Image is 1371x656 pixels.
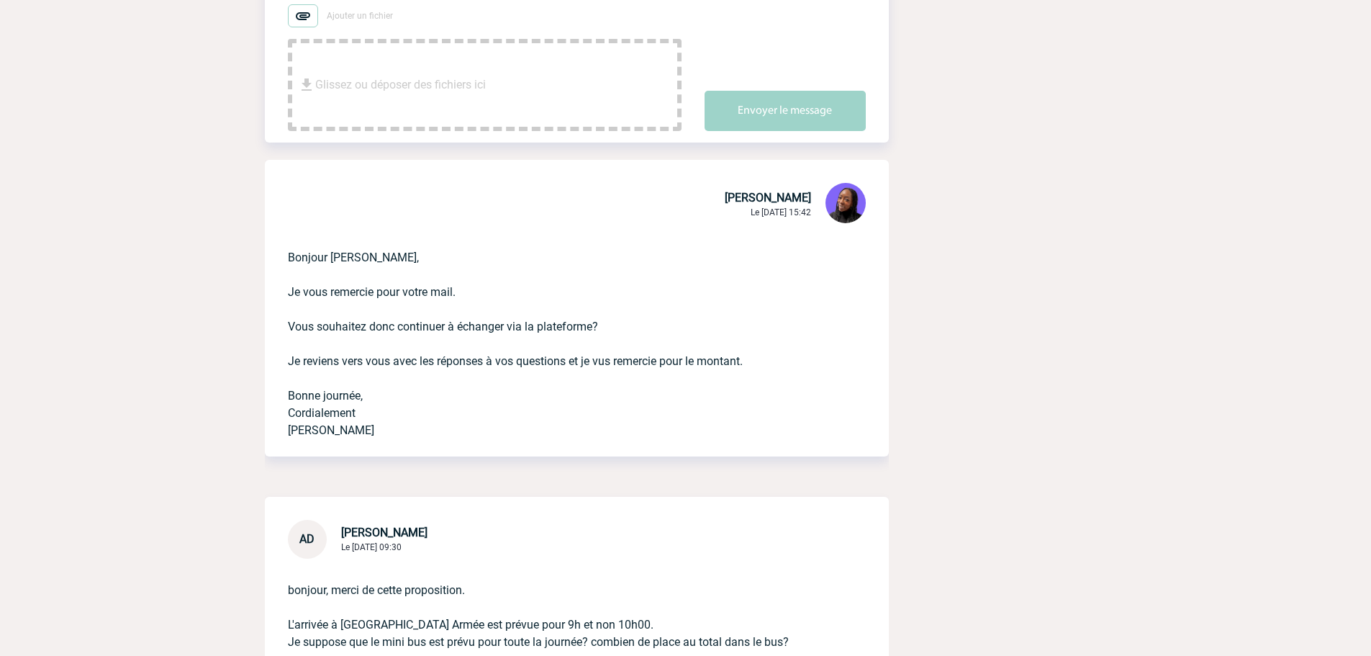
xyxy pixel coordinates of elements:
span: Ajouter un fichier [327,11,393,21]
span: [PERSON_NAME] [341,526,427,539]
button: Envoyer le message [705,91,866,131]
span: Le [DATE] 09:30 [341,542,402,552]
span: AD [299,532,315,546]
span: Le [DATE] 15:42 [751,207,811,217]
span: Glissez ou déposer des fichiers ici [315,49,486,121]
img: file_download.svg [298,76,315,94]
span: [PERSON_NAME] [725,191,811,205]
p: Bonjour [PERSON_NAME], Je vous remercie pour votre mail. Vous souhaitez donc continuer à échanger... [288,226,825,439]
img: 131349-0.png [825,183,866,223]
